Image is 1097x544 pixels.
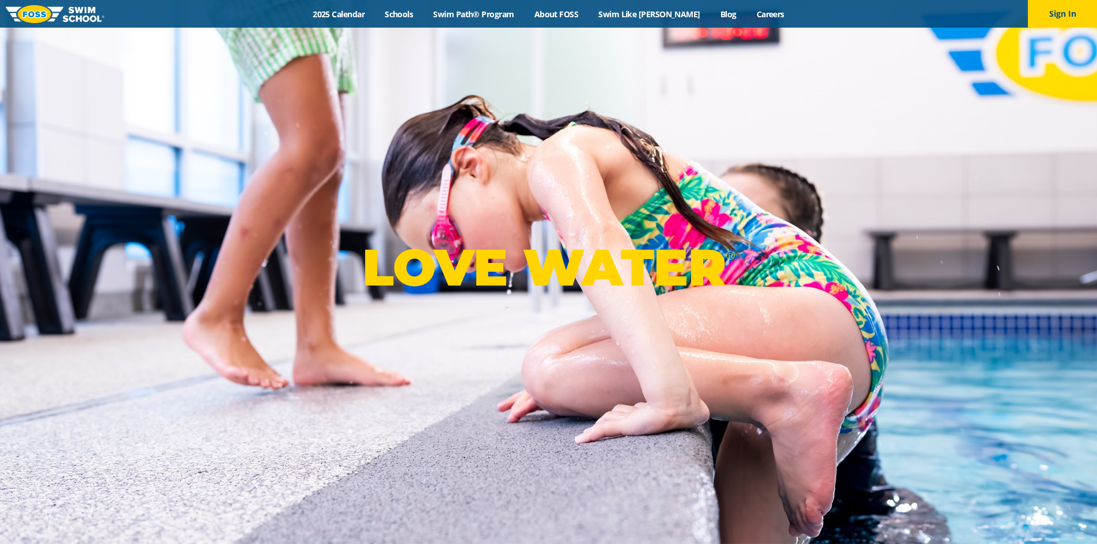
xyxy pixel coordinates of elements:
img: FOSS Swim School Logo [6,5,104,23]
a: Careers [746,9,794,20]
a: Swim Like [PERSON_NAME] [589,9,711,20]
a: Swim Path® Program [423,9,524,20]
a: Schools [375,9,423,20]
a: Blog [710,9,746,20]
a: About FOSS [524,9,589,20]
sup: ® [726,248,735,263]
p: LOVE WATER [362,237,735,298]
a: 2025 Calendar [303,9,375,20]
